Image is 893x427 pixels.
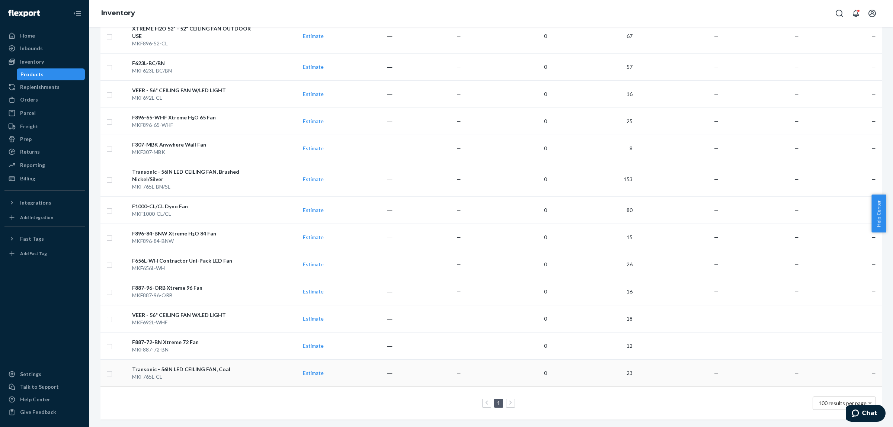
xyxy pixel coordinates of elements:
span: — [794,118,799,124]
a: Estimate [303,234,324,240]
span: — [714,91,718,97]
div: MKF887-96-ORB [132,292,255,299]
div: MKF692L-CL [132,94,255,102]
a: Estimate [303,91,324,97]
td: 26 [550,251,636,278]
span: — [457,207,461,213]
td: 0 [464,162,550,196]
div: F656L-WH Contractor Uni-Pack LED Fan [132,257,255,264]
a: Estimate [303,33,324,39]
a: Freight [4,121,85,132]
a: Orders [4,94,85,106]
span: — [794,64,799,70]
a: Estimate [303,176,324,182]
td: ― [327,224,396,251]
span: — [457,64,461,70]
div: F896-65-WHF Xtreme H₂O 65 Fan [132,114,255,121]
span: — [871,315,876,322]
div: F1000-CL/CL Dyno Fan [132,203,255,210]
iframe: Opens a widget where you can chat to one of our agents [846,405,886,423]
td: 0 [464,305,550,332]
td: 0 [464,19,550,53]
td: ― [327,251,396,278]
a: Replenishments [4,81,85,93]
td: ― [327,305,396,332]
a: Estimate [303,370,324,376]
span: — [794,33,799,39]
td: ― [327,107,396,135]
span: — [457,91,461,97]
div: Add Integration [20,214,53,221]
span: — [714,145,718,151]
td: ― [327,53,396,80]
div: MKF896-84-BNW [132,237,255,245]
span: — [714,207,718,213]
td: 0 [464,278,550,305]
span: — [871,91,876,97]
span: — [794,343,799,349]
div: MKF896-52-CL [132,40,255,47]
span: — [457,176,461,182]
td: 67 [550,19,636,53]
span: — [457,261,461,267]
td: 0 [464,196,550,224]
td: 25 [550,107,636,135]
div: F887-72-BN Xtreme 72 Fan [132,338,255,346]
td: ― [327,359,396,386]
span: Help Center [871,195,886,232]
td: 153 [550,162,636,196]
a: Estimate [303,118,324,124]
div: MKF307-MBK [132,148,255,156]
span: — [794,91,799,97]
a: Settings [4,368,85,380]
div: MKF656L-WH [132,264,255,272]
a: Estimate [303,288,324,295]
span: — [871,176,876,182]
span: — [871,118,876,124]
span: — [871,343,876,349]
span: — [794,315,799,322]
a: Estimate [303,207,324,213]
span: — [457,234,461,240]
span: — [714,176,718,182]
span: 100 results per page [819,400,867,406]
td: 80 [550,196,636,224]
div: MKF623L-BC/BN [132,67,255,74]
span: — [794,288,799,295]
a: Prep [4,133,85,145]
ol: breadcrumbs [95,3,141,24]
td: ― [327,19,396,53]
div: Fast Tags [20,235,44,243]
span: — [871,370,876,376]
span: — [714,315,718,322]
a: Inventory [101,9,135,17]
td: 0 [464,107,550,135]
td: 0 [464,53,550,80]
span: — [457,33,461,39]
span: — [457,288,461,295]
a: Inventory [4,56,85,68]
span: — [871,261,876,267]
div: Freight [20,123,38,130]
div: XTREME H2O 52" - 52" CEILING FAN OUTDOOR USE [132,25,255,40]
span: — [871,288,876,295]
div: Add Fast Tag [20,250,47,257]
div: Parcel [20,109,36,117]
td: 15 [550,224,636,251]
div: Integrations [20,199,51,206]
td: ― [327,332,396,359]
button: Talk to Support [4,381,85,393]
span: — [714,288,718,295]
span: — [794,234,799,240]
a: Page 1 is your current page [496,400,502,406]
div: Billing [20,175,35,182]
div: F307-MBK Anywhere Wall Fan [132,141,255,148]
div: Products [20,71,44,78]
a: Estimate [303,343,324,349]
span: — [794,176,799,182]
a: Estimate [303,64,324,70]
span: — [714,370,718,376]
div: F623L-BC/BN [132,60,255,67]
img: Flexport logo [8,10,40,17]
